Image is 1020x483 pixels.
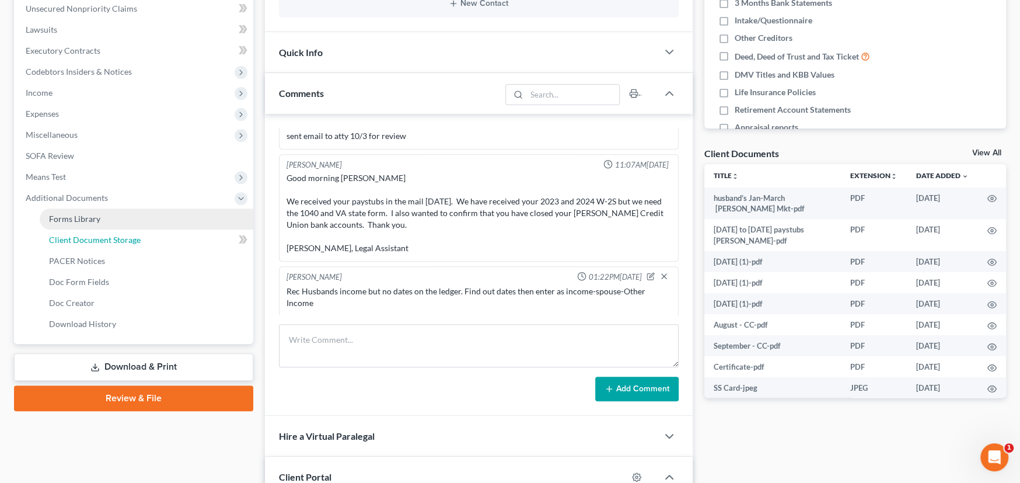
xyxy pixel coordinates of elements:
[704,251,841,272] td: [DATE] (1)-pdf
[589,272,642,283] span: 01:22PM[DATE]
[26,151,74,161] span: SOFA Review
[26,193,108,203] span: Additional Documents
[735,51,859,62] span: Deed, Deed of Trust and Tax Ticket
[907,272,978,293] td: [DATE]
[279,47,323,58] span: Quick Info
[16,19,253,40] a: Lawsuits
[16,145,253,166] a: SOFA Review
[735,104,851,116] span: Retirement Account Statements
[26,4,137,13] span: Unsecured Nonpriority Claims
[890,173,897,180] i: unfold_more
[841,335,907,356] td: PDF
[595,377,679,401] button: Add Comment
[40,314,253,335] a: Download History
[40,209,253,230] a: Forms Library
[704,219,841,251] td: [DATE] to [DATE] paystubs [PERSON_NAME]-pdf
[735,121,798,133] span: Appraisal reports
[279,88,324,99] span: Comments
[916,171,969,180] a: Date Added expand_more
[704,314,841,335] td: August - CC-pdf
[279,430,375,442] span: Hire a Virtual Paralegal
[907,335,978,356] td: [DATE]
[40,230,253,251] a: Client Document Storage
[714,171,739,180] a: Titleunfold_more
[704,377,841,398] td: SS Card-jpeg
[26,172,66,182] span: Means Test
[907,377,978,398] td: [DATE]
[704,335,841,356] td: September - CC-pdf
[615,159,669,171] span: 11:07AM[DATE]
[907,219,978,251] td: [DATE]
[14,385,253,411] a: Review & File
[26,130,78,140] span: Miscellaneous
[907,251,978,272] td: [DATE]
[732,173,739,180] i: unfold_more
[704,147,779,159] div: Client Documents
[907,187,978,220] td: [DATE]
[735,69,834,81] span: DMV Titles and KBB Values
[40,293,253,314] a: Doc Creator
[907,293,978,314] td: [DATE]
[49,319,116,329] span: Download History
[1004,443,1014,453] span: 1
[49,298,95,308] span: Doc Creator
[40,272,253,293] a: Doc Form Fields
[907,356,978,377] td: [DATE]
[735,32,792,44] span: Other Creditors
[704,187,841,220] td: husband’s Jan-March [PERSON_NAME] Mkt-pdf
[40,251,253,272] a: PACER Notices
[287,159,342,171] div: [PERSON_NAME]
[704,356,841,377] td: Certificate-pdf
[841,356,907,377] td: PDF
[735,15,812,26] span: Intake/Questionnaire
[49,277,109,287] span: Doc Form Fields
[850,171,897,180] a: Extensionunfold_more
[735,86,816,98] span: Life Insurance Policies
[49,256,105,266] span: PACER Notices
[841,187,907,220] td: PDF
[26,25,57,34] span: Lawsuits
[287,286,671,309] div: Rec Husbands income but no dates on the ledger. Find out dates then enter as income-spouse-Other ...
[16,40,253,61] a: Executory Contracts
[26,46,100,55] span: Executory Contracts
[704,293,841,314] td: [DATE] (1)-pdf
[841,219,907,251] td: PDF
[26,88,53,98] span: Income
[704,272,841,293] td: [DATE] (1)-pdf
[14,353,253,381] a: Download & Print
[841,314,907,335] td: PDF
[841,293,907,314] td: PDF
[972,149,1001,157] a: View All
[49,214,100,224] span: Forms Library
[841,272,907,293] td: PDF
[841,251,907,272] td: PDF
[841,377,907,398] td: JPEG
[26,109,59,119] span: Expenses
[287,172,671,254] div: Good morning [PERSON_NAME] We received your paystubs in the mail [DATE]. We have received your 20...
[26,67,132,77] span: Codebtors Insiders & Notices
[279,471,331,482] span: Client Portal
[980,443,1008,471] iframe: Intercom live chat
[287,272,342,283] div: [PERSON_NAME]
[526,85,619,105] input: Search...
[49,235,141,245] span: Client Document Storage
[962,173,969,180] i: expand_more
[907,314,978,335] td: [DATE]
